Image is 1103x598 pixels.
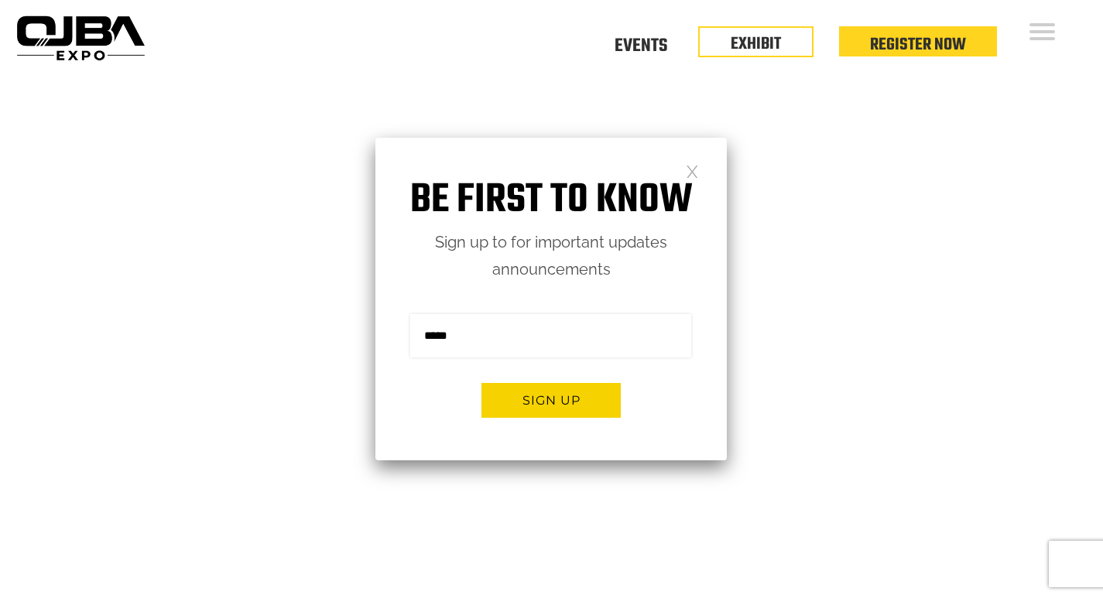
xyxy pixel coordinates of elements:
[375,229,727,283] p: Sign up to for important updates announcements
[375,176,727,225] h1: Be first to know
[481,383,621,418] button: Sign up
[870,32,966,58] a: Register Now
[686,164,699,177] a: Close
[731,31,781,57] a: EXHIBIT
